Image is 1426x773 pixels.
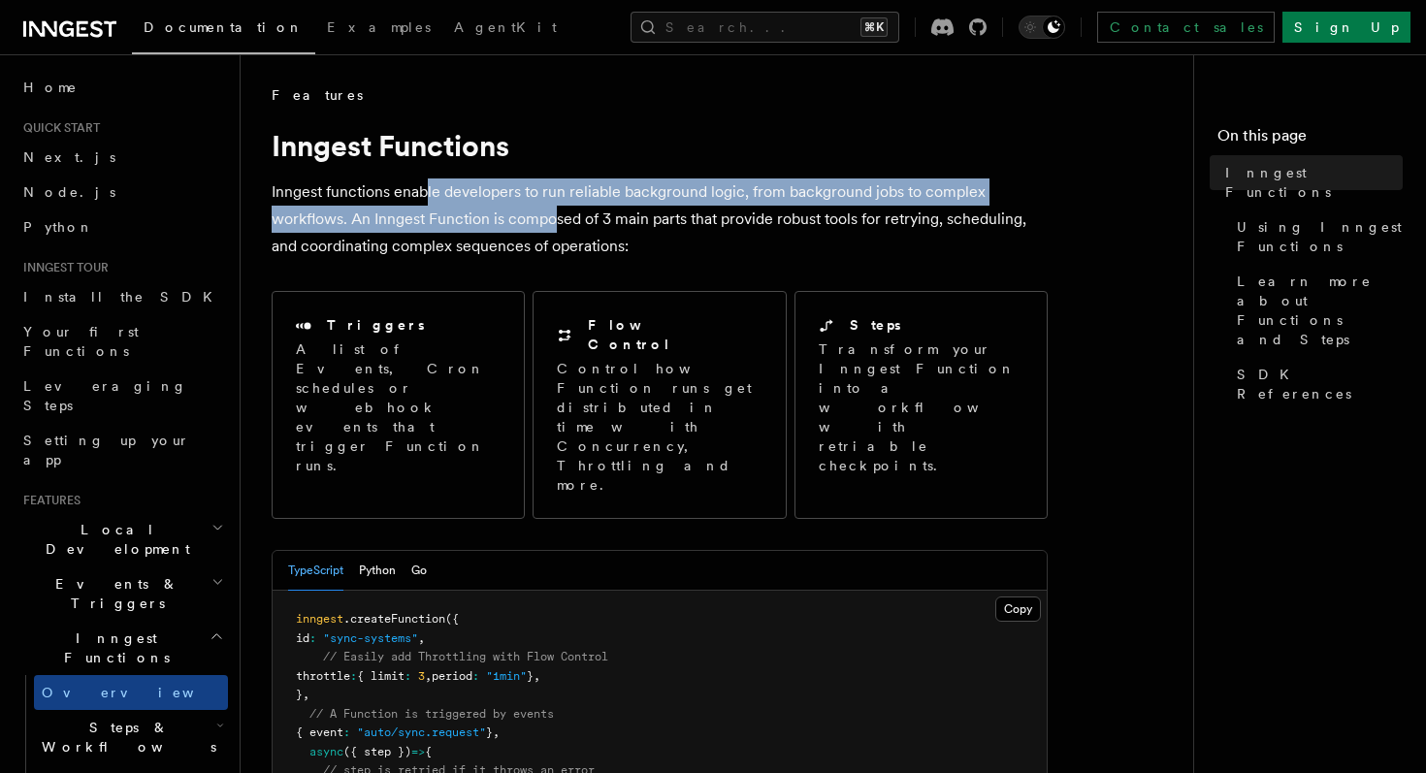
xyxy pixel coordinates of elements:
[16,493,81,508] span: Features
[1097,12,1275,43] a: Contact sales
[23,289,224,305] span: Install the SDK
[34,718,216,757] span: Steps & Workflows
[357,725,486,739] span: "auto/sync.request"
[860,17,888,37] kbd: ⌘K
[1019,16,1065,39] button: Toggle dark mode
[442,6,568,52] a: AgentKit
[1282,12,1410,43] a: Sign Up
[323,650,608,663] span: // Easily add Throttling with Flow Control
[418,631,425,645] span: ,
[296,631,309,645] span: id
[418,669,425,683] span: 3
[16,209,228,244] a: Python
[272,178,1048,260] p: Inngest functions enable developers to run reliable background logic, from background jobs to com...
[272,128,1048,163] h1: Inngest Functions
[16,279,228,314] a: Install the SDK
[327,315,425,335] h2: Triggers
[16,140,228,175] a: Next.js
[23,184,115,200] span: Node.js
[493,725,500,739] span: ,
[303,688,309,701] span: ,
[486,669,527,683] span: "1min"
[327,19,431,35] span: Examples
[445,612,459,626] span: ({
[23,149,115,165] span: Next.js
[296,669,350,683] span: throttle
[527,669,534,683] span: }
[343,725,350,739] span: :
[323,631,418,645] span: "sync-systems"
[34,710,228,764] button: Steps & Workflows
[272,85,363,105] span: Features
[343,745,411,758] span: ({ step })
[42,685,242,700] span: Overview
[1229,357,1403,411] a: SDK References
[296,725,343,739] span: { event
[631,12,899,43] button: Search...⌘K
[34,675,228,710] a: Overview
[1237,272,1403,349] span: Learn more about Functions and Steps
[23,378,187,413] span: Leveraging Steps
[16,70,228,105] a: Home
[16,175,228,209] a: Node.js
[794,291,1048,519] a: StepsTransform your Inngest Function into a workflow with retriable checkpoints.
[350,669,357,683] span: :
[411,551,427,591] button: Go
[16,628,210,667] span: Inngest Functions
[309,631,316,645] span: :
[534,669,540,683] span: ,
[588,315,762,354] h2: Flow Control
[425,745,432,758] span: {
[1217,124,1403,155] h4: On this page
[309,745,343,758] span: async
[1217,155,1403,209] a: Inngest Functions
[405,669,411,683] span: :
[296,339,501,475] p: A list of Events, Cron schedules or webhook events that trigger Function runs.
[315,6,442,52] a: Examples
[557,359,762,495] p: Control how Function runs get distributed in time with Concurrency, Throttling and more.
[16,566,228,621] button: Events & Triggers
[16,314,228,369] a: Your first Functions
[850,315,901,335] h2: Steps
[16,520,211,559] span: Local Development
[359,551,396,591] button: Python
[23,324,139,359] span: Your first Functions
[132,6,315,54] a: Documentation
[425,669,432,683] span: ,
[16,512,228,566] button: Local Development
[472,669,479,683] span: :
[16,621,228,675] button: Inngest Functions
[343,612,445,626] span: .createFunction
[533,291,786,519] a: Flow ControlControl how Function runs get distributed in time with Concurrency, Throttling and more.
[486,725,493,739] span: }
[144,19,304,35] span: Documentation
[454,19,557,35] span: AgentKit
[288,551,343,591] button: TypeScript
[23,219,94,235] span: Python
[1225,163,1403,202] span: Inngest Functions
[16,423,228,477] a: Setting up your app
[411,745,425,758] span: =>
[16,574,211,613] span: Events & Triggers
[1229,264,1403,357] a: Learn more about Functions and Steps
[23,78,78,97] span: Home
[272,291,525,519] a: TriggersA list of Events, Cron schedules or webhook events that trigger Function runs.
[296,612,343,626] span: inngest
[995,596,1041,622] button: Copy
[16,260,109,275] span: Inngest tour
[357,669,405,683] span: { limit
[1229,209,1403,264] a: Using Inngest Functions
[819,339,1026,475] p: Transform your Inngest Function into a workflow with retriable checkpoints.
[16,369,228,423] a: Leveraging Steps
[1237,365,1403,403] span: SDK References
[309,707,554,721] span: // A Function is triggered by events
[16,120,100,136] span: Quick start
[23,433,190,467] span: Setting up your app
[296,688,303,701] span: }
[432,669,472,683] span: period
[1237,217,1403,256] span: Using Inngest Functions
